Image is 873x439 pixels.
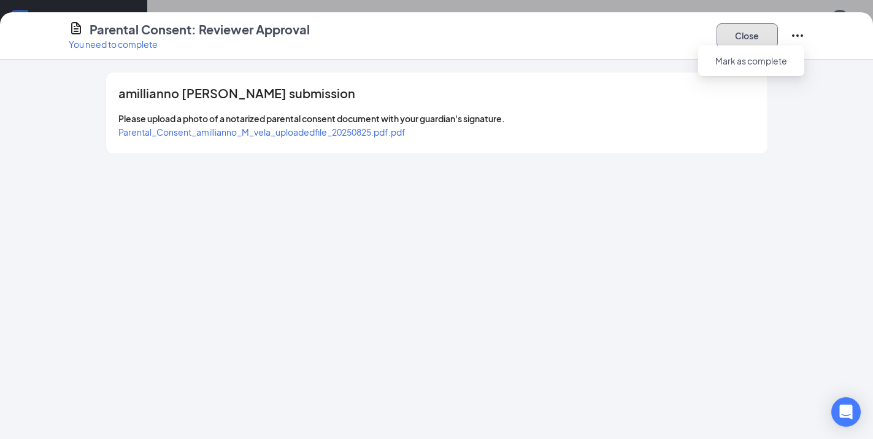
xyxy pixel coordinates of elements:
span: amillianno [PERSON_NAME] submission [118,87,355,99]
span: Please upload a photo of a notarized parental consent document with your guardian's signature. [118,113,505,124]
svg: Ellipses [790,28,805,43]
a: Parental_Consent_amillianno_M_vela_uploadedfile_20250825.pdf.pdf [118,126,406,138]
span: Mark as complete [715,55,787,67]
div: Open Intercom Messenger [831,397,861,427]
svg: CustomFormIcon [69,21,83,36]
button: Close [717,23,778,48]
h4: Parental Consent: Reviewer Approval [90,21,310,38]
p: You need to complete [69,38,310,50]
button: Mark as complete [706,51,797,71]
